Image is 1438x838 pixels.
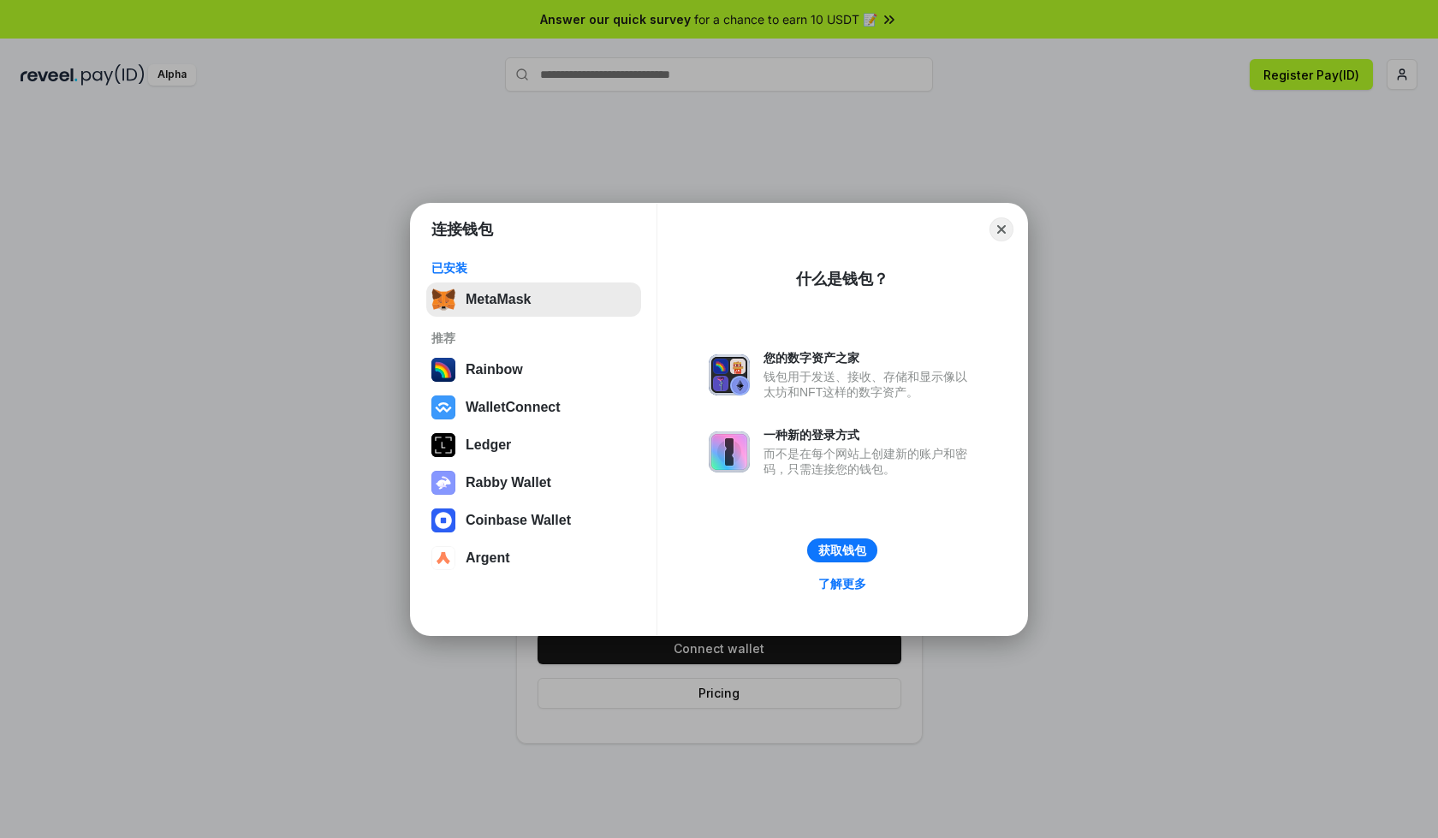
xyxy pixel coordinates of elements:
[709,354,750,395] img: svg+xml,%3Csvg%20xmlns%3D%22http%3A%2F%2Fwww.w3.org%2F2000%2Fsvg%22%20fill%3D%22none%22%20viewBox...
[764,350,976,366] div: 您的数字资产之家
[989,217,1013,241] button: Close
[431,433,455,457] img: svg+xml,%3Csvg%20xmlns%3D%22http%3A%2F%2Fwww.w3.org%2F2000%2Fsvg%22%20width%3D%2228%22%20height%3...
[431,358,455,382] img: svg+xml,%3Csvg%20width%3D%22120%22%20height%3D%22120%22%20viewBox%3D%220%200%20120%20120%22%20fil...
[764,427,976,443] div: 一种新的登录方式
[808,573,876,595] a: 了解更多
[431,546,455,570] img: svg+xml,%3Csvg%20width%3D%2228%22%20height%3D%2228%22%20viewBox%3D%220%200%2028%2028%22%20fill%3D...
[466,550,510,566] div: Argent
[764,369,976,400] div: 钱包用于发送、接收、存储和显示像以太坊和NFT这样的数字资产。
[818,576,866,591] div: 了解更多
[466,475,551,490] div: Rabby Wallet
[426,428,641,462] button: Ledger
[466,292,531,307] div: MetaMask
[796,269,888,289] div: 什么是钱包？
[431,395,455,419] img: svg+xml,%3Csvg%20width%3D%2228%22%20height%3D%2228%22%20viewBox%3D%220%200%2028%2028%22%20fill%3D...
[431,260,636,276] div: 已安装
[431,288,455,312] img: svg+xml,%3Csvg%20fill%3D%22none%22%20height%3D%2233%22%20viewBox%3D%220%200%2035%2033%22%20width%...
[426,541,641,575] button: Argent
[466,513,571,528] div: Coinbase Wallet
[431,508,455,532] img: svg+xml,%3Csvg%20width%3D%2228%22%20height%3D%2228%22%20viewBox%3D%220%200%2028%2028%22%20fill%3D...
[818,543,866,558] div: 获取钱包
[426,390,641,425] button: WalletConnect
[431,219,493,240] h1: 连接钱包
[466,362,523,377] div: Rainbow
[431,471,455,495] img: svg+xml,%3Csvg%20xmlns%3D%22http%3A%2F%2Fwww.w3.org%2F2000%2Fsvg%22%20fill%3D%22none%22%20viewBox...
[807,538,877,562] button: 获取钱包
[426,282,641,317] button: MetaMask
[466,437,511,453] div: Ledger
[709,431,750,472] img: svg+xml,%3Csvg%20xmlns%3D%22http%3A%2F%2Fwww.w3.org%2F2000%2Fsvg%22%20fill%3D%22none%22%20viewBox...
[426,503,641,538] button: Coinbase Wallet
[426,466,641,500] button: Rabby Wallet
[764,446,976,477] div: 而不是在每个网站上创建新的账户和密码，只需连接您的钱包。
[431,330,636,346] div: 推荐
[466,400,561,415] div: WalletConnect
[426,353,641,387] button: Rainbow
